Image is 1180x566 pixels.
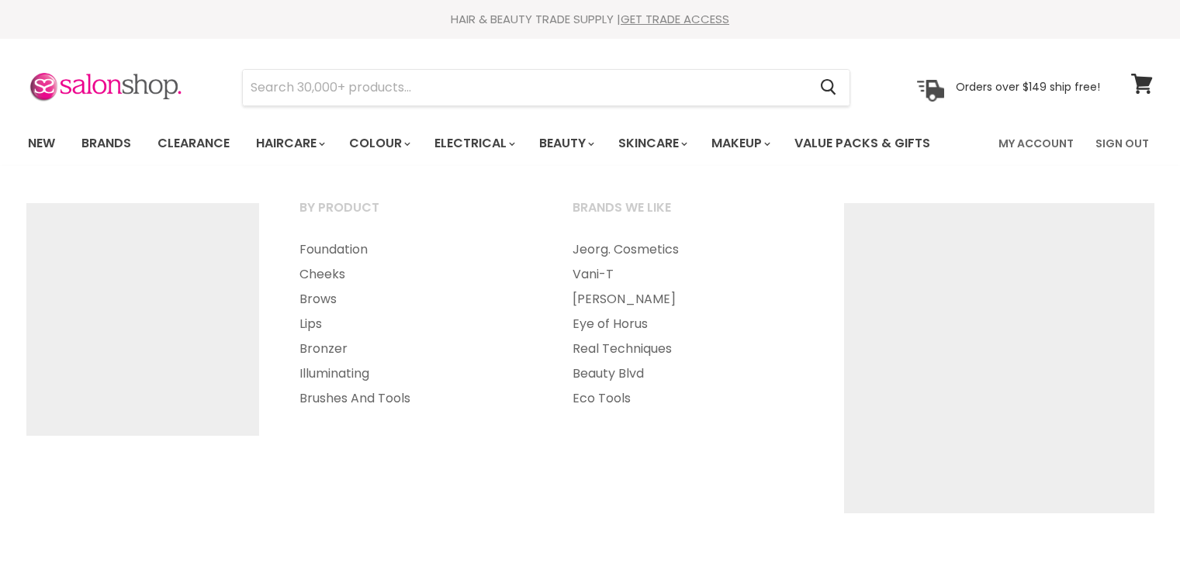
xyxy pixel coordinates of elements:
[607,127,697,160] a: Skincare
[280,386,550,411] a: Brushes And Tools
[280,336,550,361] a: Bronzer
[1086,127,1158,160] a: Sign Out
[700,127,780,160] a: Makeup
[337,127,420,160] a: Colour
[808,70,850,105] button: Search
[553,336,823,361] a: Real Techniques
[621,11,729,27] a: GET TRADE ACCESS
[9,121,1172,166] nav: Main
[553,262,823,287] a: Vani-T
[280,361,550,386] a: Illuminating
[553,237,823,262] a: Jeorg. Cosmetics
[553,386,823,411] a: Eco Tools
[146,127,241,160] a: Clearance
[244,127,334,160] a: Haircare
[528,127,604,160] a: Beauty
[783,127,942,160] a: Value Packs & Gifts
[553,312,823,336] a: Eye of Horus
[553,195,823,234] a: Brands we like
[553,361,823,386] a: Beauty Blvd
[989,127,1083,160] a: My Account
[280,262,550,287] a: Cheeks
[16,127,67,160] a: New
[70,127,143,160] a: Brands
[280,287,550,312] a: Brows
[956,80,1100,94] p: Orders over $149 ship free!
[553,287,823,312] a: [PERSON_NAME]
[280,237,550,262] a: Foundation
[243,70,808,105] input: Search
[280,237,550,411] ul: Main menu
[9,12,1172,27] div: HAIR & BEAUTY TRADE SUPPLY |
[280,195,550,234] a: By Product
[423,127,524,160] a: Electrical
[16,121,966,166] ul: Main menu
[242,69,850,106] form: Product
[280,312,550,336] a: Lips
[553,237,823,411] ul: Main menu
